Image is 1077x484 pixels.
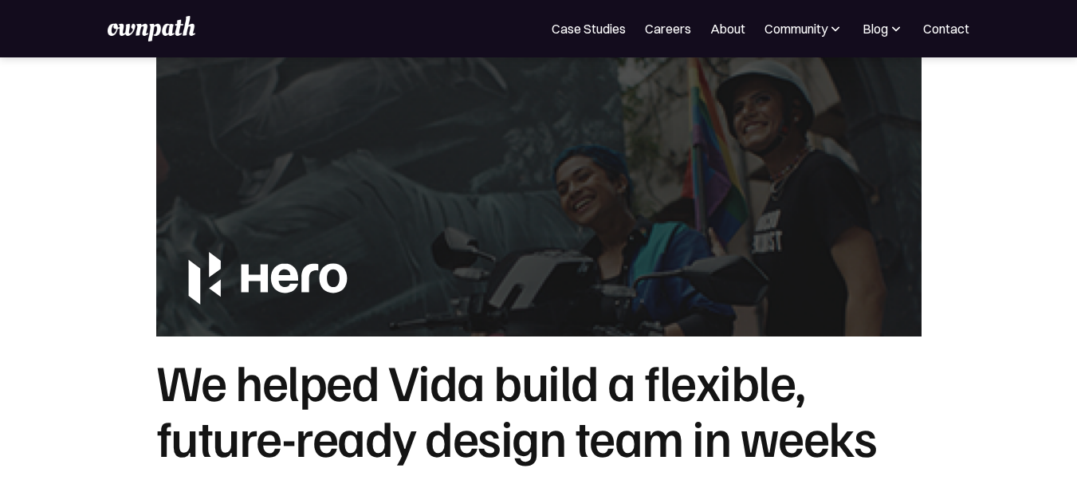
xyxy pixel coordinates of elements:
h1: We helped Vida build a flexible, future-ready design team in weeks [156,352,922,465]
a: Contact [923,19,969,38]
div: Blog [863,19,888,38]
a: Careers [645,19,691,38]
a: About [710,19,745,38]
a: Case Studies [552,19,626,38]
div: Community [765,19,843,38]
div: Community [765,19,827,38]
div: Blog [863,19,904,38]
